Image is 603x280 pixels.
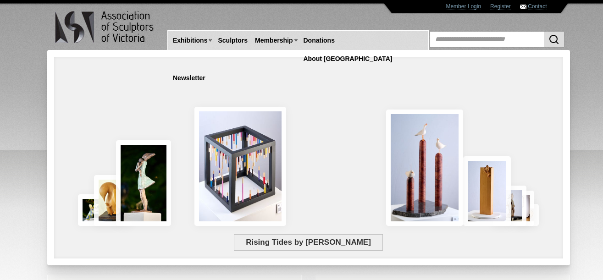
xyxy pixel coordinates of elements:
span: Rising Tides by [PERSON_NAME] [234,234,383,251]
img: Search [548,34,559,45]
a: Exhibitions [169,32,211,49]
a: Newsletter [169,70,209,87]
img: Connection [116,140,171,226]
img: Little Frog. Big Climb [463,156,511,226]
a: Donations [300,32,338,49]
img: Contact ASV [520,5,526,9]
a: About [GEOGRAPHIC_DATA] [300,50,396,67]
img: Rising Tides [386,110,463,226]
a: Register [490,3,511,10]
a: Membership [251,32,296,49]
img: Misaligned [194,107,286,226]
a: Contact [528,3,547,10]
a: Member Login [446,3,481,10]
img: logo.png [55,9,155,45]
a: Sculptors [214,32,251,49]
